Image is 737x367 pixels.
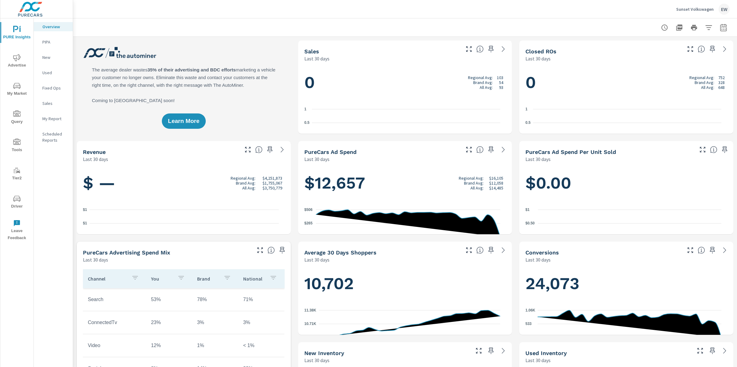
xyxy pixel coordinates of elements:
[304,107,306,111] text: 1
[304,48,319,55] h5: Sales
[263,176,282,181] p: $4,251,873
[710,146,717,153] span: Average cost of advertising per each vehicle sold at the dealer over the selected date range. The...
[464,145,474,155] button: Make Fullscreen
[525,207,530,212] text: $1
[304,249,376,256] h5: Average 30 Days Shoppers
[236,181,255,185] p: Brand Avg:
[304,149,357,155] h5: PureCars Ad Spend
[34,99,73,108] div: Sales
[525,107,528,111] text: 1
[265,145,275,155] span: Save this to your personalized report
[708,245,717,255] span: Save this to your personalized report
[263,185,282,190] p: $3,750,779
[83,173,285,193] h1: $ —
[525,149,616,155] h5: PureCars Ad Spend Per Unit Sold
[720,145,730,155] span: Save this to your personalized report
[34,68,73,77] div: Used
[83,338,146,353] td: Video
[497,75,503,80] p: 103
[499,80,503,85] p: 54
[42,85,68,91] p: Fixed Ops
[498,346,508,356] a: See more details in report
[489,176,503,181] p: $16,105
[720,346,730,356] a: See more details in report
[685,245,695,255] button: Make Fullscreen
[192,315,238,330] td: 3%
[304,72,506,93] h1: 0
[88,276,127,282] p: Channel
[42,24,68,30] p: Overview
[476,247,484,254] span: A rolling 30 day total of daily Shoppers on the dealership website, averaged over the selected da...
[34,129,73,145] div: Scheduled Reports
[83,315,146,330] td: ConnectedTv
[162,113,205,129] button: Learn More
[0,18,33,244] div: nav menu
[468,75,493,80] p: Regional Avg:
[525,48,556,55] h5: Closed ROs
[83,256,108,263] p: Last 30 days
[267,247,275,254] span: This table looks at how you compare to the amount of budget you spend per channel as opposed to y...
[695,80,714,85] p: Brand Avg:
[83,249,170,256] h5: PureCars Advertising Spend Mix
[42,100,68,106] p: Sales
[192,338,238,353] td: 1%
[2,139,32,154] span: Tools
[464,44,474,54] button: Make Fullscreen
[231,176,255,181] p: Regional Avg:
[676,6,714,12] p: Sunset Volkswagen
[525,155,551,163] p: Last 30 days
[2,220,32,242] span: Leave Feedback
[698,145,708,155] button: Make Fullscreen
[304,350,344,356] h5: New Inventory
[34,83,73,93] div: Fixed Ops
[525,273,727,294] h1: 24,073
[83,155,108,163] p: Last 30 days
[255,146,263,153] span: Total sales revenue over the selected date range. [Source: This data is sourced from the dealer’s...
[42,131,68,143] p: Scheduled Reports
[525,72,727,93] h1: 0
[2,26,32,41] span: PURE Insights
[2,195,32,210] span: Driver
[464,245,474,255] button: Make Fullscreen
[2,82,32,97] span: My Market
[498,44,508,54] a: See more details in report
[42,116,68,122] p: My Report
[459,176,484,181] p: Regional Avg:
[476,146,484,153] span: Total cost of media for all PureCars channels for the selected dealership group over the selected...
[464,181,484,185] p: Brand Avg:
[146,292,192,307] td: 53%
[486,44,496,54] span: Save this to your personalized report
[242,185,255,190] p: All Avg:
[701,85,714,90] p: All Avg:
[473,80,493,85] p: Brand Avg:
[304,322,316,326] text: 10.71K
[243,145,253,155] button: Make Fullscreen
[498,145,508,155] a: See more details in report
[698,45,705,53] span: Number of Repair Orders Closed by the selected dealership group over the selected time range. [So...
[34,37,73,47] div: PIPA
[717,21,730,34] button: Select Date Range
[718,75,725,80] p: 752
[197,276,219,282] p: Brand
[489,185,503,190] p: $14,485
[525,221,535,225] text: $0.50
[42,39,68,45] p: PIPA
[525,55,551,62] p: Last 30 days
[685,44,695,54] button: Make Fullscreen
[277,145,287,155] a: See more details in report
[277,245,287,255] span: Save this to your personalized report
[525,120,531,125] text: 0.5
[304,221,313,225] text: $265
[238,315,284,330] td: 3%
[525,357,551,364] p: Last 30 days
[304,55,330,62] p: Last 30 days
[304,357,330,364] p: Last 30 days
[474,346,484,356] button: Make Fullscreen
[498,245,508,255] a: See more details in report
[718,80,725,85] p: 328
[304,173,506,193] h1: $12,657
[304,207,313,212] text: $506
[34,22,73,31] div: Overview
[708,44,717,54] span: Save this to your personalized report
[673,21,685,34] button: "Export Report to PDF"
